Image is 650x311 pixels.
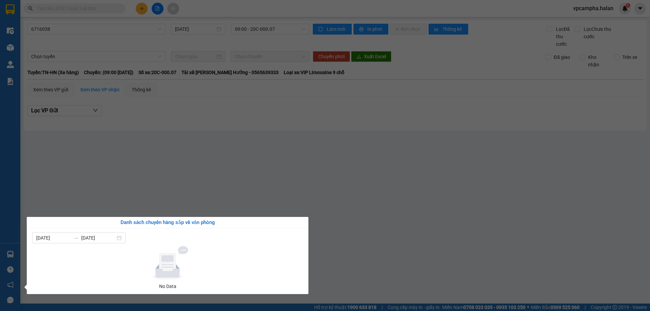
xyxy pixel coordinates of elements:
[81,234,115,242] input: Đến ngày
[32,219,303,227] div: Danh sách chuyến hàng sắp về văn phòng
[36,234,70,242] input: Từ ngày
[35,283,300,290] div: No Data
[73,235,79,241] span: to
[73,235,79,241] span: swap-right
